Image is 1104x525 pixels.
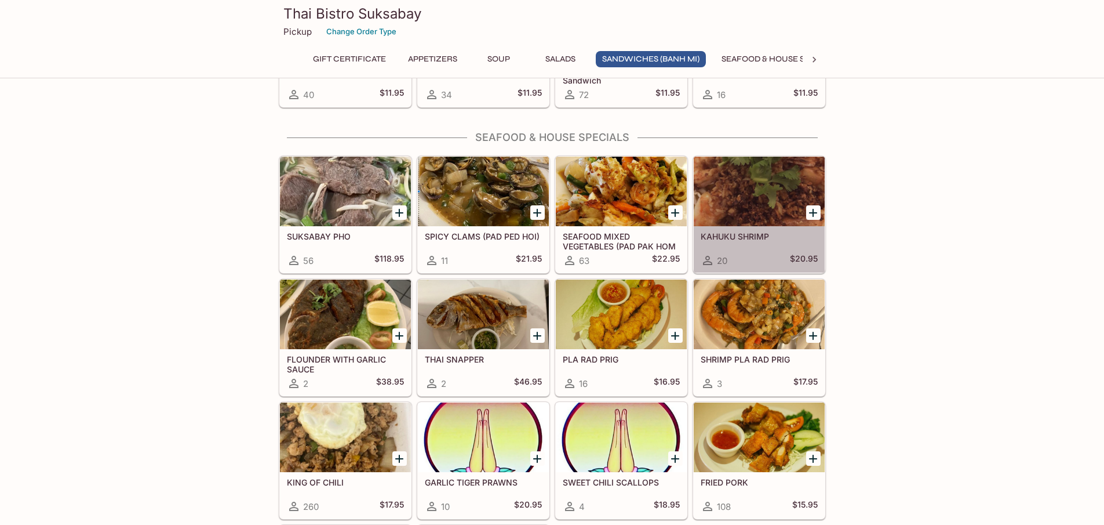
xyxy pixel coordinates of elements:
h5: $11.95 [380,88,404,102]
span: 3 [717,378,722,389]
button: Add FLOUNDER WITH GARLIC SAUCE [392,328,407,343]
h5: GARLIC TIGER PRAWNS [425,477,542,487]
a: SHRIMP PLA RAD PRIG3$17.95 [693,279,825,396]
h5: $20.95 [514,499,542,513]
a: KING OF CHILI260$17.95 [279,402,411,519]
div: FRIED PORK [694,403,825,472]
a: SEAFOOD MIXED VEGETABLES (PAD PAK HOM MID)63$22.95 [555,156,687,273]
div: KING OF CHILI [280,403,411,472]
h5: $21.95 [516,254,542,267]
button: Add SUKSABAY PHO [392,205,407,220]
h5: THAI SNAPPER [425,354,542,364]
span: 11 [441,255,448,266]
span: 2 [303,378,308,389]
button: Salads [534,51,586,67]
h5: KAHUKU SHRIMP [701,231,818,241]
a: PLA RAD PRIG16$16.95 [555,279,687,396]
h5: $15.95 [792,499,818,513]
h5: SHRIMP PLA RAD PRIG [701,354,818,364]
span: 260 [303,501,319,512]
h5: $17.95 [380,499,404,513]
a: SUKSABAY PHO56$118.95 [279,156,411,273]
h5: PLA RAD PRIG [563,354,680,364]
a: FLOUNDER WITH GARLIC SAUCE2$38.95 [279,279,411,396]
h5: $22.95 [652,254,680,267]
button: Soup [473,51,525,67]
h5: $11.95 [518,88,542,102]
span: 63 [579,255,589,266]
h5: $16.95 [654,376,680,390]
h5: FRIED PORK [701,477,818,487]
div: THAI SNAPPER [418,280,549,349]
h5: $11.95 [793,88,818,102]
span: 56 [303,255,314,266]
h5: $18.95 [654,499,680,513]
h5: $20.95 [790,254,818,267]
button: Add SWEET CHILI SCALLOPS [668,451,683,466]
button: Add SHRIMP PLA RAD PRIG [806,328,821,343]
h5: $118.95 [374,254,404,267]
div: SHRIMP PLA RAD PRIG [694,280,825,349]
a: GARLIC TIGER PRAWNS10$20.95 [417,402,549,519]
h5: $17.95 [793,376,818,390]
button: Gift Certificate [307,51,392,67]
a: THAI SNAPPER2$46.95 [417,279,549,396]
span: 108 [717,501,731,512]
h5: $11.95 [655,88,680,102]
button: Sandwiches (Banh Mi) [596,51,706,67]
div: PLA RAD PRIG [556,280,687,349]
button: Add GARLIC TIGER PRAWNS [530,451,545,466]
h5: $38.95 [376,376,404,390]
a: KAHUKU SHRIMP20$20.95 [693,156,825,273]
span: 10 [441,501,450,512]
a: SWEET CHILI SCALLOPS4$18.95 [555,402,687,519]
div: SWEET CHILI SCALLOPS [556,403,687,472]
button: Appetizers [402,51,464,67]
div: SPICY CLAMS (PAD PED HOI) [418,157,549,226]
span: 4 [579,501,585,512]
h5: FLOUNDER WITH GARLIC SAUCE [287,354,404,374]
h4: Seafood & House Specials [279,131,826,144]
span: 34 [441,89,452,100]
div: KAHUKU SHRIMP [694,157,825,226]
button: Add KAHUKU SHRIMP [806,205,821,220]
span: 20 [717,255,727,266]
span: 72 [579,89,589,100]
h5: SUKSABAY PHO [287,231,404,241]
span: 16 [717,89,726,100]
span: 16 [579,378,588,389]
p: Pickup [283,26,312,37]
div: SEAFOOD MIXED VEGETABLES (PAD PAK HOM MID) [556,157,687,226]
h5: SEAFOOD MIXED VEGETABLES (PAD PAK HOM MID) [563,231,680,251]
a: SPICY CLAMS (PAD PED HOI)11$21.95 [417,156,549,273]
h5: SPICY CLAMS (PAD PED HOI) [425,231,542,241]
button: Add KING OF CHILI [392,451,407,466]
a: FRIED PORK108$15.95 [693,402,825,519]
button: Add SPICY CLAMS (PAD PED HOI) [530,205,545,220]
button: Seafood & House Specials [715,51,844,67]
span: 2 [441,378,446,389]
button: Add THAI SNAPPER [530,328,545,343]
span: 40 [303,89,314,100]
button: Add SEAFOOD MIXED VEGETABLES (PAD PAK HOM MID) [668,205,683,220]
div: GARLIC TIGER PRAWNS [418,403,549,472]
h3: Thai Bistro Suksabay [283,5,821,23]
div: SUKSABAY PHO [280,157,411,226]
h5: $46.95 [514,376,542,390]
button: Add PLA RAD PRIG [668,328,683,343]
button: Add FRIED PORK [806,451,821,466]
button: Change Order Type [321,23,402,41]
h5: SWEET CHILI SCALLOPS [563,477,680,487]
div: FLOUNDER WITH GARLIC SAUCE [280,280,411,349]
h5: KING OF CHILI [287,477,404,487]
